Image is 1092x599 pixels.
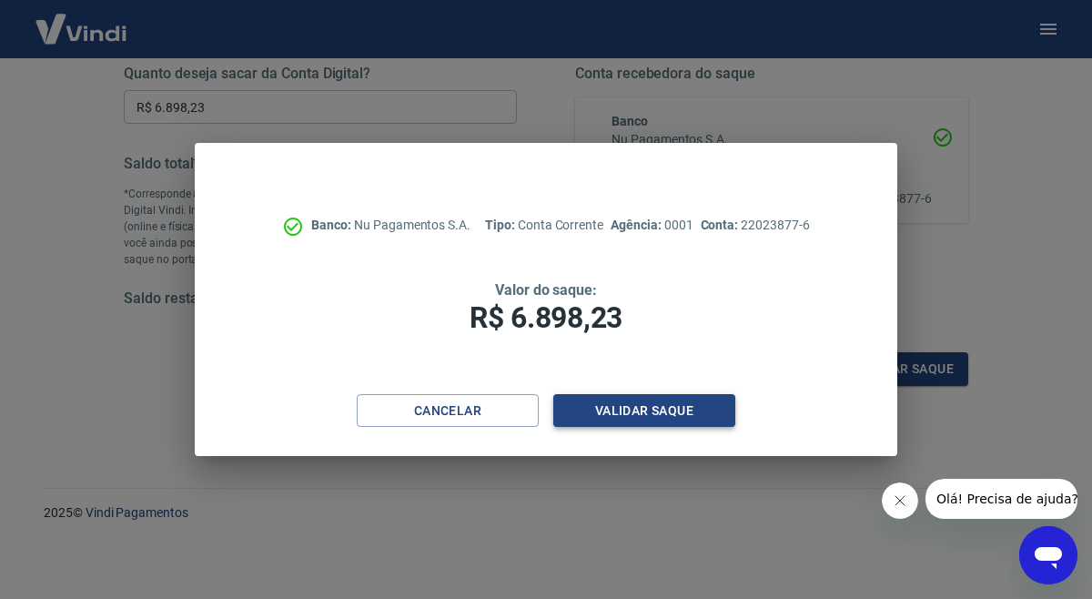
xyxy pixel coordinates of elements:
[495,281,597,299] span: Valor do saque:
[611,216,693,235] p: 0001
[611,218,664,232] span: Agência:
[357,394,539,428] button: Cancelar
[701,218,742,232] span: Conta:
[701,216,810,235] p: 22023877-6
[311,218,354,232] span: Banco:
[553,394,735,428] button: Validar saque
[1019,526,1077,584] iframe: Botão para abrir a janela de mensagens
[485,216,603,235] p: Conta Corrente
[11,13,153,27] span: Olá! Precisa de ajuda?
[470,300,622,335] span: R$ 6.898,23
[882,482,918,519] iframe: Fechar mensagem
[925,479,1077,519] iframe: Mensagem da empresa
[311,216,470,235] p: Nu Pagamentos S.A.
[485,218,518,232] span: Tipo:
